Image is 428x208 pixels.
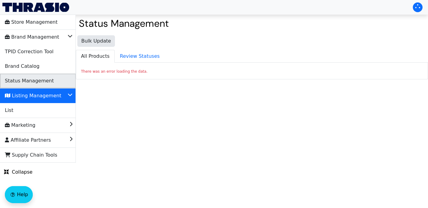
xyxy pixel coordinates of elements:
span: List [5,106,13,115]
span: Affiliate Partners [5,135,51,145]
span: Brand Management [5,32,59,42]
button: Bulk Update [77,35,115,47]
span: Help [17,191,28,198]
span: Review Statuses [115,50,164,62]
span: Marketing [5,120,35,130]
span: Bulk Update [81,37,111,45]
div: There was an error loading the data. [81,69,423,74]
span: Supply Chain Tools [5,150,57,160]
span: Listing Management [5,91,61,101]
h2: Status Management [79,18,425,29]
span: Collapse [4,168,32,176]
button: Help floatingactionbutton [5,186,33,203]
span: Status Management [5,76,54,86]
span: TPID Correction Tool [5,47,53,57]
span: Store Management [5,17,58,27]
span: All Products [76,50,114,62]
span: Brand Catalog [5,61,39,71]
img: Thrasio Logo [2,3,69,12]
